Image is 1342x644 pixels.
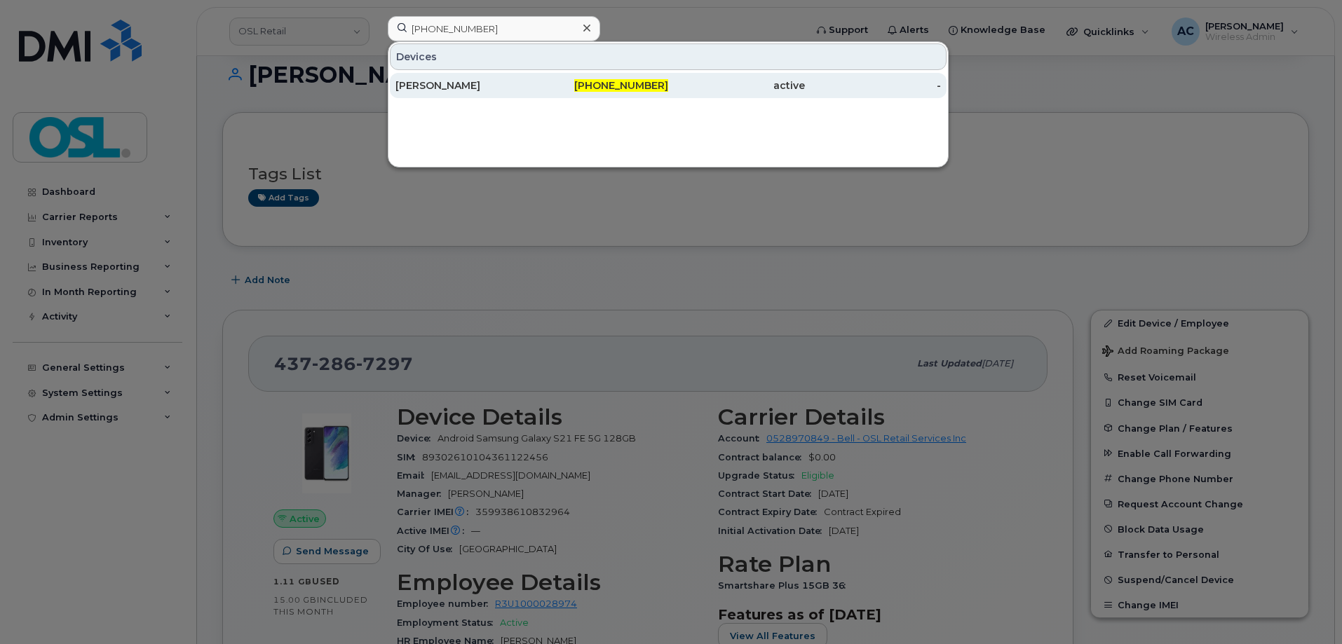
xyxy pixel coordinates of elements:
div: active [668,78,805,93]
input: Find something... [388,16,600,41]
div: Devices [390,43,947,70]
div: [PERSON_NAME] [395,78,532,93]
span: [PHONE_NUMBER] [574,79,668,92]
div: - [805,78,942,93]
a: [PERSON_NAME][PHONE_NUMBER]active- [390,73,947,98]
